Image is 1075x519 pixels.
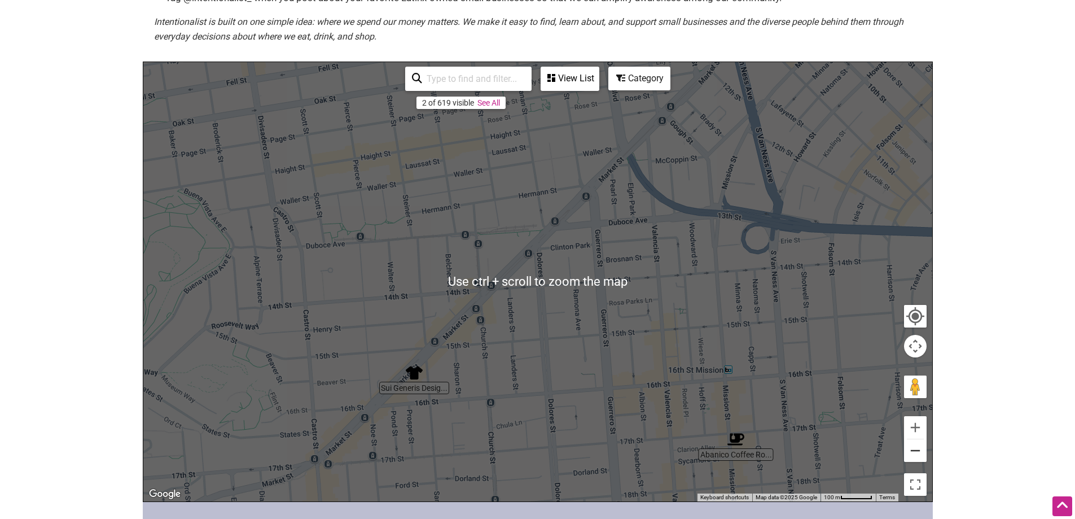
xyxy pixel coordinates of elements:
div: 2 of 619 visible [422,98,474,107]
button: Zoom in [904,416,927,439]
div: Type to search and filter [405,67,532,91]
input: Type to find and filter... [422,68,525,90]
div: Filter by category [608,67,670,90]
div: View List [542,68,598,89]
a: Open this area in Google Maps (opens a new window) [146,487,183,501]
img: Google [146,487,183,501]
button: Map Scale: 100 m per 53 pixels [820,494,876,501]
button: Keyboard shortcuts [700,494,749,501]
div: Abanico Coffee Roasters [727,431,744,448]
div: Scroll Back to Top [1052,496,1072,516]
button: Zoom out [904,439,927,462]
span: 100 m [824,494,840,500]
a: Terms (opens in new tab) [879,494,895,500]
button: Toggle fullscreen view [903,473,927,496]
div: Sui Generis Designer Consignment [406,364,423,381]
div: Category [609,68,669,89]
button: Drag Pegman onto the map to open Street View [904,376,927,398]
em: Intentionalist is built on one simple idea: where we spend our money matters. We make it easy to ... [154,16,903,42]
span: Map data ©2025 Google [756,494,817,500]
a: See All [477,98,500,107]
div: See a list of the visible businesses [541,67,599,91]
button: Your Location [904,305,927,328]
button: Map camera controls [904,335,927,357]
